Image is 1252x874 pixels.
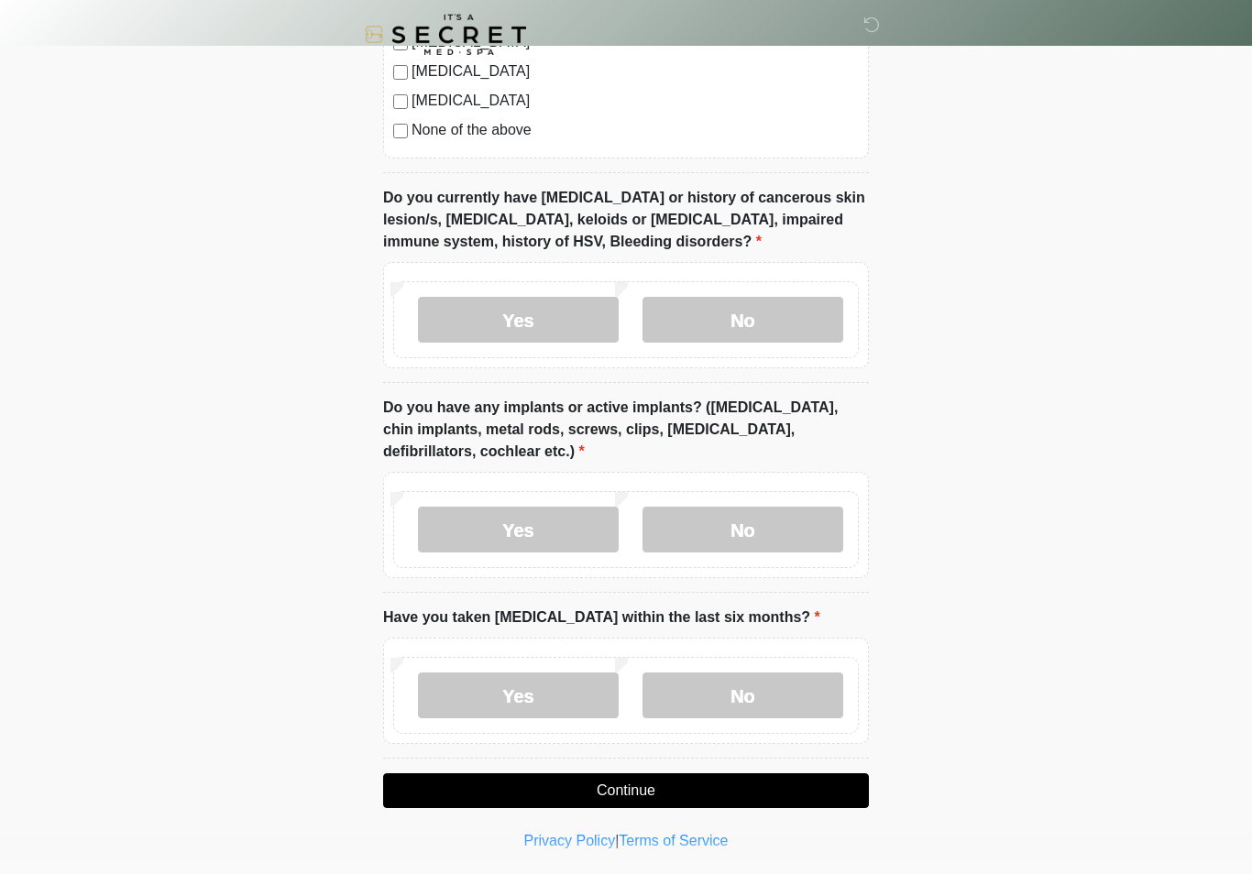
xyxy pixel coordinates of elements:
label: No [642,672,843,718]
input: [MEDICAL_DATA] [393,65,408,80]
input: [MEDICAL_DATA] [393,94,408,109]
label: Yes [418,507,619,552]
label: [MEDICAL_DATA] [412,60,859,82]
label: Do you have any implants or active implants? ([MEDICAL_DATA], chin implants, metal rods, screws, ... [383,397,869,463]
a: Privacy Policy [524,833,616,848]
a: | [615,833,619,848]
label: Yes [418,297,619,343]
label: Have you taken [MEDICAL_DATA] within the last six months? [383,606,820,628]
label: No [642,507,843,552]
input: None of the above [393,124,408,138]
a: Terms of Service [619,833,728,848]
label: Yes [418,672,619,718]
label: No [642,297,843,343]
button: Continue [383,773,869,808]
img: It's A Secret Med Spa Logo [365,14,526,55]
label: Do you currently have [MEDICAL_DATA] or history of cancerous skin lesion/s, [MEDICAL_DATA], keloi... [383,187,869,253]
label: None of the above [412,119,859,141]
label: [MEDICAL_DATA] [412,90,859,112]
